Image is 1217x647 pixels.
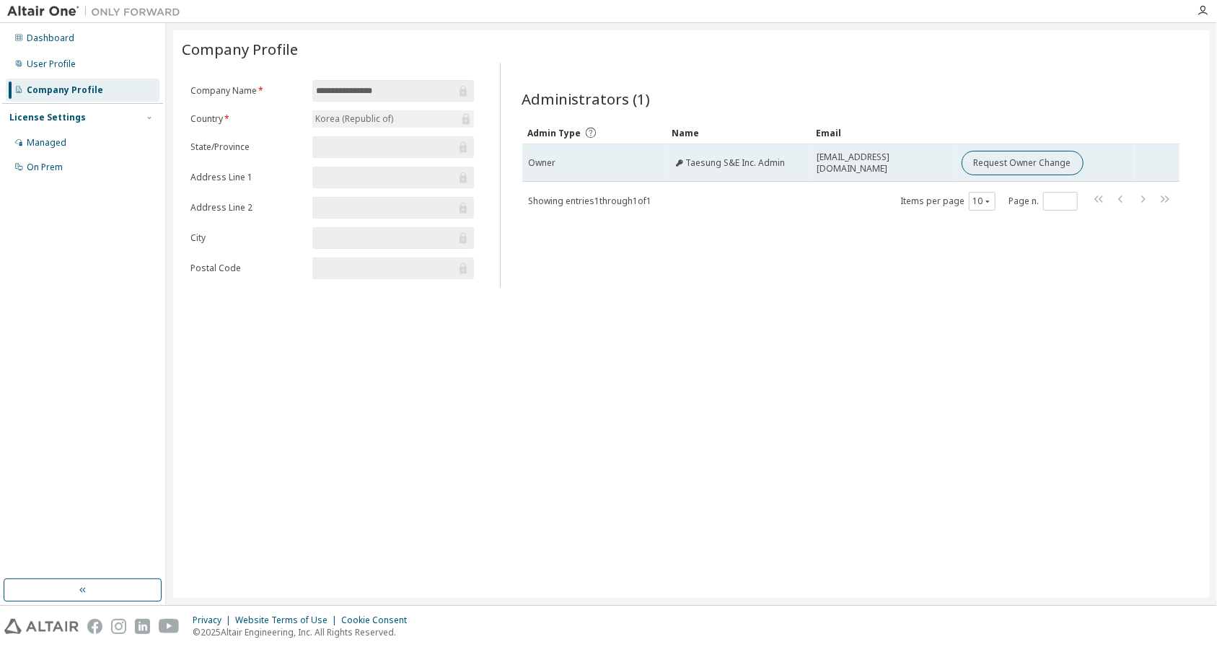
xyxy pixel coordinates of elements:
[135,619,150,634] img: linkedin.svg
[27,162,63,173] div: On Prem
[972,195,992,207] button: 10
[817,121,949,144] div: Email
[27,32,74,44] div: Dashboard
[111,619,126,634] img: instagram.svg
[522,89,651,109] span: Administrators (1)
[190,232,304,244] label: City
[27,58,76,70] div: User Profile
[900,192,996,211] span: Items per page
[9,112,86,123] div: License Settings
[529,195,652,207] span: Showing entries 1 through 1 of 1
[27,84,103,96] div: Company Profile
[193,626,416,638] p: © 2025 Altair Engineering, Inc. All Rights Reserved.
[341,615,416,626] div: Cookie Consent
[1009,192,1078,211] span: Page n.
[190,202,304,214] label: Address Line 2
[182,39,298,59] span: Company Profile
[962,151,1084,175] button: Request Owner Change
[672,121,805,144] div: Name
[190,172,304,183] label: Address Line 1
[235,615,341,626] div: Website Terms of Use
[87,619,102,634] img: facebook.svg
[686,157,786,169] span: Taesung S&E Inc. Admin
[313,111,395,127] div: Korea (Republic of)
[190,85,304,97] label: Company Name
[190,263,304,274] label: Postal Code
[529,157,556,169] span: Owner
[312,110,474,128] div: Korea (Republic of)
[4,619,79,634] img: altair_logo.svg
[190,141,304,153] label: State/Province
[190,113,304,125] label: Country
[817,151,949,175] span: [EMAIL_ADDRESS][DOMAIN_NAME]
[7,4,188,19] img: Altair One
[528,127,581,139] span: Admin Type
[27,137,66,149] div: Managed
[193,615,235,626] div: Privacy
[159,619,180,634] img: youtube.svg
